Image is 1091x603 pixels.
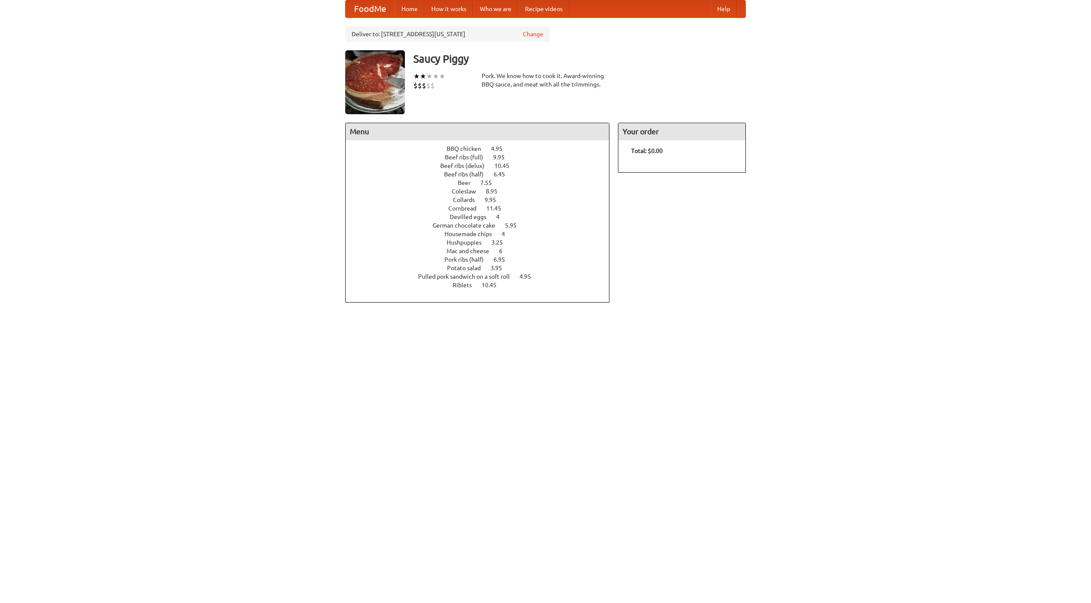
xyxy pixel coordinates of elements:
a: Riblets 10.45 [453,282,512,289]
a: FoodMe [346,0,395,17]
span: Pulled pork sandwich on a soft roll [418,273,518,280]
span: Mac and cheese [447,248,498,254]
h4: Your order [618,123,745,140]
a: Beef ribs (full) 9.95 [445,154,520,161]
span: 6.45 [494,171,514,178]
span: German chocolate cake [433,222,504,229]
span: 8.95 [486,188,506,195]
span: Coleslaw [452,188,485,195]
div: Pork. We know how to cook it. Award-winning BBQ sauce, and meat with all the trimmings. [482,72,609,89]
span: 7.55 [480,179,500,186]
a: Potato salad 3.95 [447,265,518,271]
span: 4 [502,231,514,237]
a: Help [710,0,737,17]
li: $ [430,81,435,90]
a: Collards 9.95 [453,196,512,203]
a: Home [395,0,424,17]
span: Potato salad [447,265,489,271]
span: 9.95 [493,154,513,161]
span: Pork ribs (half) [444,256,492,263]
li: ★ [426,72,433,81]
a: Pulled pork sandwich on a soft roll 4.95 [418,273,547,280]
span: 10.45 [494,162,518,169]
a: Beer 7.55 [458,179,508,186]
span: Hushpuppies [447,239,490,246]
span: 4.95 [491,145,511,152]
a: Who we are [473,0,518,17]
a: Beef ribs (delux) 10.45 [440,162,525,169]
a: How it works [424,0,473,17]
span: 11.45 [486,205,510,212]
img: angular.jpg [345,50,405,114]
b: Total: $0.00 [631,147,663,154]
li: $ [422,81,426,90]
span: 4 [496,214,508,220]
span: Beef ribs (half) [444,171,492,178]
a: Coleslaw 8.95 [452,188,513,195]
li: ★ [433,72,439,81]
li: $ [418,81,422,90]
span: Riblets [453,282,480,289]
li: ★ [420,72,426,81]
a: BBQ chicken 4.95 [447,145,518,152]
span: 6 [499,248,511,254]
span: BBQ chicken [447,145,490,152]
a: Housemade chips 4 [444,231,521,237]
h4: Menu [346,123,609,140]
span: Beef ribs (delux) [440,162,493,169]
a: German chocolate cake 5.95 [433,222,532,229]
li: ★ [439,72,445,81]
span: Devilled eggs [450,214,495,220]
span: 3.95 [491,265,511,271]
a: Hushpuppies 3.25 [447,239,519,246]
div: Deliver to: [STREET_ADDRESS][US_STATE] [345,26,550,42]
h3: Saucy Piggy [413,50,746,67]
li: $ [426,81,430,90]
span: 6.95 [494,256,514,263]
a: Pork ribs (half) 6.95 [444,256,521,263]
span: 10.45 [482,282,505,289]
span: Housemade chips [444,231,500,237]
a: Cornbread 11.45 [448,205,517,212]
span: 3.25 [491,239,511,246]
a: Change [523,30,543,38]
span: Collards [453,196,483,203]
li: $ [413,81,418,90]
span: 5.95 [505,222,525,229]
span: Beef ribs (full) [445,154,492,161]
span: 4.95 [520,273,540,280]
a: Beef ribs (half) 6.45 [444,171,521,178]
li: ★ [413,72,420,81]
a: Mac and cheese 6 [447,248,518,254]
span: 9.95 [485,196,505,203]
span: Cornbread [448,205,485,212]
a: Devilled eggs 4 [450,214,515,220]
a: Recipe videos [518,0,569,17]
span: Beer [458,179,479,186]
